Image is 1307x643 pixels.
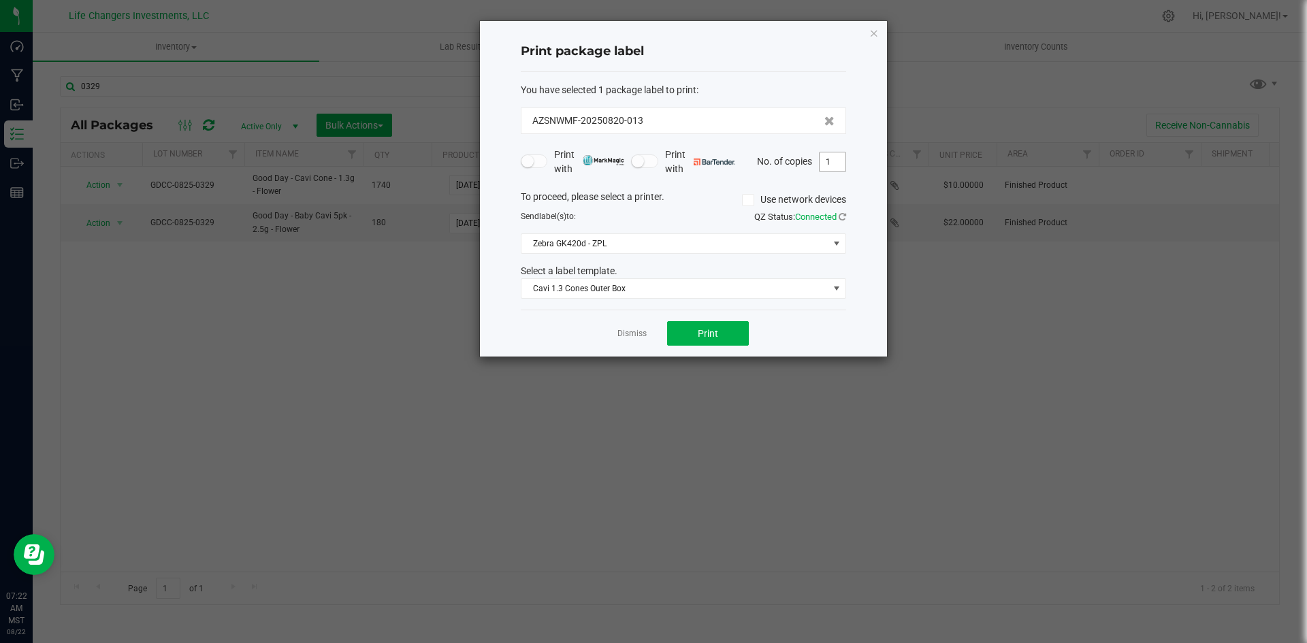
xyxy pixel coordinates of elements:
[511,264,856,278] div: Select a label template.
[694,159,735,165] img: bartender.png
[757,155,812,166] span: No. of copies
[521,43,846,61] h4: Print package label
[754,212,846,222] span: QZ Status:
[554,148,624,176] span: Print with
[583,155,624,165] img: mark_magic_cybra.png
[742,193,846,207] label: Use network devices
[14,534,54,575] iframe: Resource center
[521,212,576,221] span: Send to:
[617,328,647,340] a: Dismiss
[521,279,828,298] span: Cavi 1.3 Cones Outer Box
[667,321,749,346] button: Print
[532,114,643,128] span: AZSNWMF-20250820-013
[521,83,846,97] div: :
[665,148,735,176] span: Print with
[511,190,856,210] div: To proceed, please select a printer.
[539,212,566,221] span: label(s)
[521,84,696,95] span: You have selected 1 package label to print
[521,234,828,253] span: Zebra GK420d - ZPL
[698,328,718,339] span: Print
[795,212,837,222] span: Connected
